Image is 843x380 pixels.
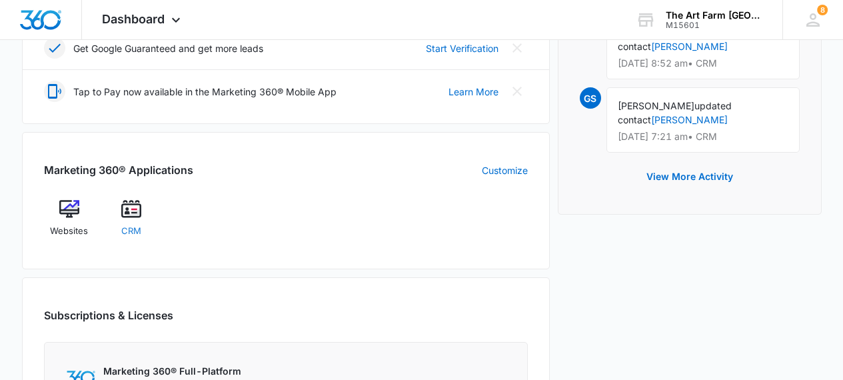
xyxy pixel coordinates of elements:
[618,100,694,111] span: [PERSON_NAME]
[448,85,498,99] a: Learn More
[44,307,173,323] h2: Subscriptions & Licenses
[73,85,337,99] p: Tap to Pay now available in the Marketing 360® Mobile App
[506,37,528,59] button: Close
[506,81,528,102] button: Close
[580,87,601,109] span: GS
[666,10,763,21] div: account name
[121,225,141,238] span: CRM
[482,163,528,177] a: Customize
[105,199,157,247] a: CRM
[817,5,828,15] span: 8
[426,41,498,55] a: Start Verification
[651,41,728,52] a: [PERSON_NAME]
[44,162,193,178] h2: Marketing 360® Applications
[651,114,728,125] a: [PERSON_NAME]
[50,225,88,238] span: Websites
[633,161,746,193] button: View More Activity
[103,364,241,378] p: Marketing 360® Full-Platform
[817,5,828,15] div: notifications count
[618,59,788,68] p: [DATE] 8:52 am • CRM
[102,12,165,26] span: Dashboard
[73,41,263,55] p: Get Google Guaranteed and get more leads
[666,21,763,30] div: account id
[618,132,788,141] p: [DATE] 7:21 am • CRM
[44,199,95,247] a: Websites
